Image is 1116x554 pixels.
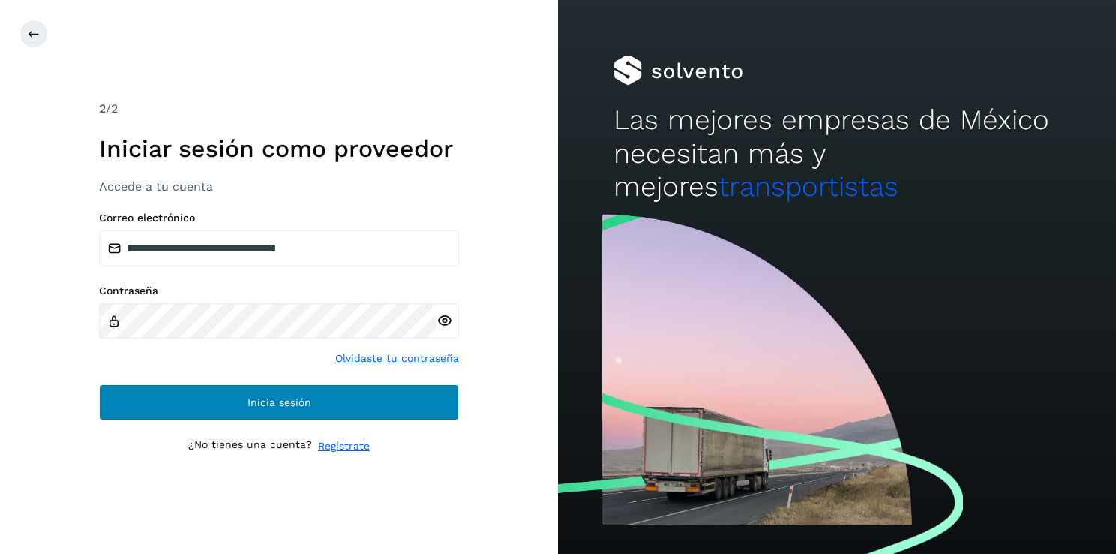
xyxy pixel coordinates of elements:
a: Olvidaste tu contraseña [335,351,459,366]
label: Correo electrónico [99,212,459,224]
h3: Accede a tu cuenta [99,179,459,194]
span: 2 [99,101,106,116]
span: transportistas [718,170,898,203]
button: Inicia sesión [99,384,459,420]
p: ¿No tienes una cuenta? [188,438,312,454]
h2: Las mejores empresas de México necesitan más y mejores [613,104,1060,203]
h1: Iniciar sesión como proveedor [99,134,459,163]
label: Contraseña [99,285,459,297]
a: Regístrate [318,438,370,454]
span: Inicia sesión [247,397,311,408]
div: /2 [99,100,459,118]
